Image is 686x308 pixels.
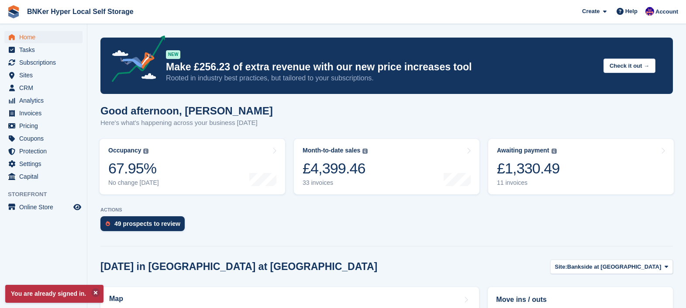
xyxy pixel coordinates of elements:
span: Subscriptions [19,56,72,69]
span: Create [582,7,600,16]
a: menu [4,82,83,94]
span: Invoices [19,107,72,119]
img: David Fricker [645,7,654,16]
span: Site: [555,263,567,271]
p: Make £256.23 of extra revenue with our new price increases tool [166,61,596,73]
a: Awaiting payment £1,330.49 11 invoices [488,139,674,194]
p: Here's what's happening across your business [DATE] [100,118,273,128]
span: Storefront [8,190,87,199]
div: £4,399.46 [303,159,368,177]
div: Awaiting payment [497,147,549,154]
span: Analytics [19,94,72,107]
img: icon-info-grey-7440780725fd019a000dd9b08b2336e03edf1995a4989e88bcd33f0948082b44.svg [552,149,557,154]
span: Home [19,31,72,43]
span: Tasks [19,44,72,56]
img: prospect-51fa495bee0391a8d652442698ab0144808aea92771e9ea1ae160a38d050c398.svg [106,221,110,226]
h1: Good afternoon, [PERSON_NAME] [100,105,273,117]
a: menu [4,94,83,107]
p: You are already signed in. [5,285,103,303]
img: price-adjustments-announcement-icon-8257ccfd72463d97f412b2fc003d46551f7dbcb40ab6d574587a9cd5c0d94... [104,35,165,85]
div: No change [DATE] [108,179,159,187]
a: 49 prospects to review [100,216,189,235]
span: Coupons [19,132,72,145]
a: menu [4,158,83,170]
h2: Map [109,295,123,303]
h2: Move ins / outs [496,294,665,305]
span: Bankside at [GEOGRAPHIC_DATA] [567,263,662,271]
a: menu [4,56,83,69]
a: menu [4,170,83,183]
a: menu [4,44,83,56]
div: 33 invoices [303,179,368,187]
a: menu [4,145,83,157]
div: 11 invoices [497,179,560,187]
span: Online Store [19,201,72,213]
div: 49 prospects to review [114,220,180,227]
span: Pricing [19,120,72,132]
a: Month-to-date sales £4,399.46 33 invoices [294,139,479,194]
div: NEW [166,50,180,59]
img: icon-info-grey-7440780725fd019a000dd9b08b2336e03edf1995a4989e88bcd33f0948082b44.svg [143,149,148,154]
span: Settings [19,158,72,170]
a: Preview store [72,202,83,212]
h2: [DATE] in [GEOGRAPHIC_DATA] at [GEOGRAPHIC_DATA] [100,261,377,273]
span: Sites [19,69,72,81]
a: menu [4,69,83,81]
a: menu [4,120,83,132]
div: Occupancy [108,147,141,154]
a: menu [4,132,83,145]
a: Occupancy 67.95% No change [DATE] [100,139,285,194]
img: stora-icon-8386f47178a22dfd0bd8f6a31ec36ba5ce8667c1dd55bd0f319d3a0aa187defe.svg [7,5,20,18]
img: icon-info-grey-7440780725fd019a000dd9b08b2336e03edf1995a4989e88bcd33f0948082b44.svg [362,149,368,154]
a: menu [4,201,83,213]
a: menu [4,107,83,119]
p: Rooted in industry best practices, but tailored to your subscriptions. [166,73,596,83]
span: Protection [19,145,72,157]
span: Account [655,7,678,16]
div: £1,330.49 [497,159,560,177]
a: menu [4,31,83,43]
p: ACTIONS [100,207,673,213]
span: Capital [19,170,72,183]
span: CRM [19,82,72,94]
button: Check it out → [603,59,655,73]
span: Help [625,7,638,16]
a: BNKer Hyper Local Self Storage [24,4,137,19]
div: Month-to-date sales [303,147,360,154]
div: 67.95% [108,159,159,177]
button: Site: Bankside at [GEOGRAPHIC_DATA] [550,260,673,274]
